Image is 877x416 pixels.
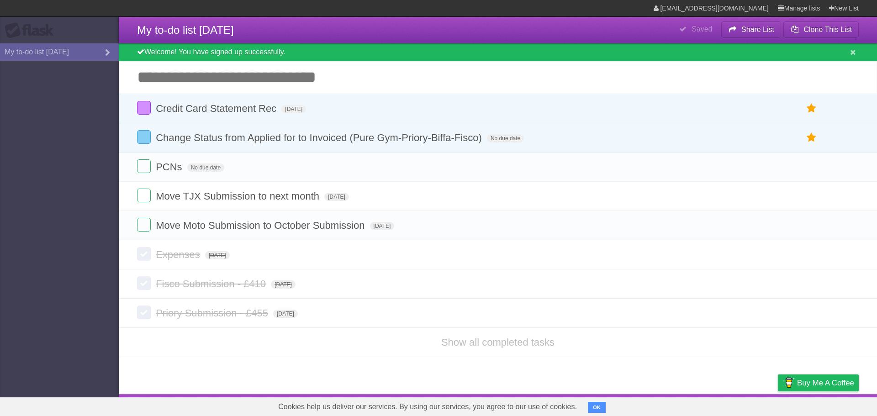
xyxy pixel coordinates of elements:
span: Fisco Submission - £410 [156,278,268,290]
label: Done [137,247,151,261]
div: Welcome! You have signed up successfully. [119,43,877,61]
label: Star task [803,130,820,145]
a: About [656,396,676,414]
label: Done [137,276,151,290]
span: My to-do list [DATE] [137,24,234,36]
span: Change Status from Applied for to Invoiced (Pure Gym-Priory-Biffa-Fisco) [156,132,484,143]
span: Cookies help us deliver our services. By using our services, you agree to our use of cookies. [269,398,586,416]
span: [DATE] [271,280,296,289]
img: Buy me a coffee [782,375,795,390]
span: Expenses [156,249,202,260]
a: Show all completed tasks [441,337,555,348]
span: [DATE] [205,251,230,259]
label: Done [137,130,151,144]
a: Terms [735,396,755,414]
b: Share List [741,26,774,33]
button: Share List [721,21,782,38]
button: OK [588,402,606,413]
label: Done [137,218,151,232]
a: Developers [687,396,724,414]
a: Privacy [766,396,790,414]
label: Done [137,101,151,115]
a: Suggest a feature [801,396,859,414]
span: No due date [487,134,524,142]
label: Star task [803,101,820,116]
label: Done [137,189,151,202]
span: Buy me a coffee [797,375,854,391]
div: Flask [5,22,59,39]
span: [DATE] [324,193,349,201]
span: [DATE] [370,222,395,230]
b: Clone This List [803,26,852,33]
span: Move Moto Submission to October Submission [156,220,367,231]
span: [DATE] [273,310,298,318]
button: Clone This List [783,21,859,38]
span: Priory Submission - £455 [156,307,270,319]
span: Move TJX Submission to next month [156,190,322,202]
span: [DATE] [281,105,306,113]
a: Buy me a coffee [778,374,859,391]
span: No due date [187,163,224,172]
label: Done [137,305,151,319]
span: PCNs [156,161,184,173]
span: Credit Card Statement Rec [156,103,279,114]
b: Saved [692,25,712,33]
label: Done [137,159,151,173]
